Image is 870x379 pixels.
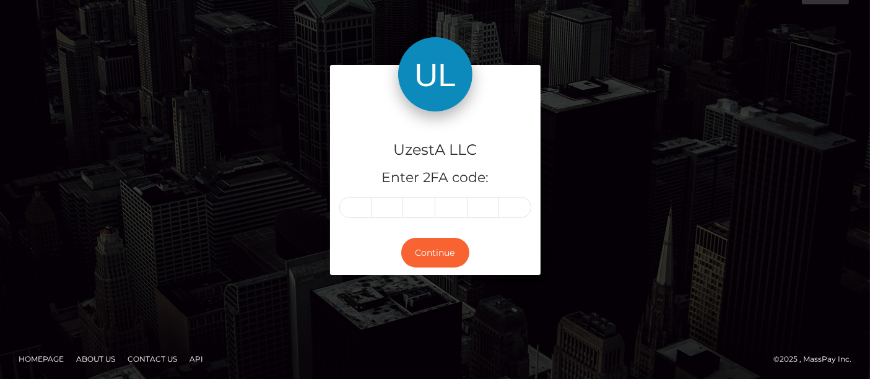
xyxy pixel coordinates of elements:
a: Contact Us [123,349,182,368]
h4: UzestA LLC [339,139,531,161]
a: API [185,349,208,368]
button: Continue [401,238,469,268]
a: About Us [71,349,120,368]
img: UzestA LLC [398,37,472,111]
h5: Enter 2FA code: [339,168,531,188]
a: Homepage [14,349,69,368]
div: © 2025 , MassPay Inc. [773,352,861,366]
